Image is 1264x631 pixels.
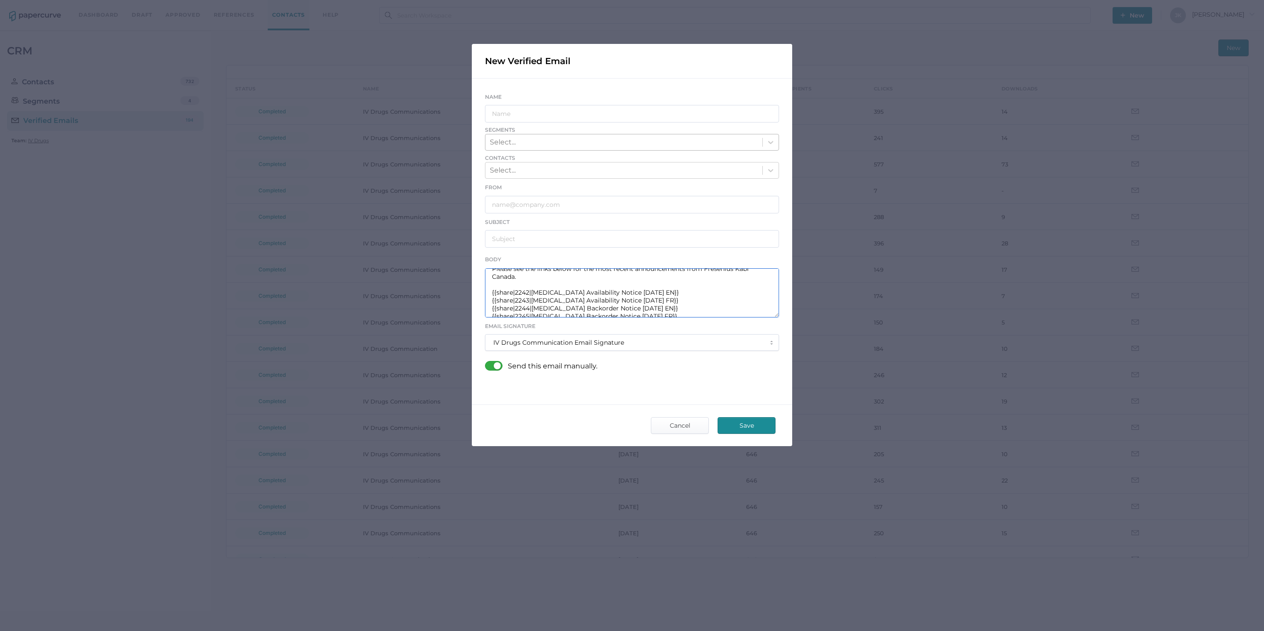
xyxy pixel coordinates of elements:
div: Select... [490,137,516,147]
span: Cancel [659,418,700,433]
input: Subject [485,230,779,248]
span: Email Signature [485,323,535,329]
input: name@company.com [485,196,779,213]
span: Contacts [485,154,779,162]
span: From [485,184,502,191]
button: Cancel [651,417,709,434]
input: Name [485,105,779,123]
span: Segments [485,126,779,134]
span: Body [485,256,501,263]
div: Select... [490,166,516,175]
span: Subject [485,219,510,225]
button: Save [718,417,776,434]
span: Name [485,94,502,100]
div: New Verified Email [472,44,792,78]
p: Send this email manually. [508,361,597,371]
div: IV Drugs Communication Email Signature [493,339,765,346]
button: IV Drugs Communication Email Signature [485,334,779,351]
span: Save [726,418,767,433]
